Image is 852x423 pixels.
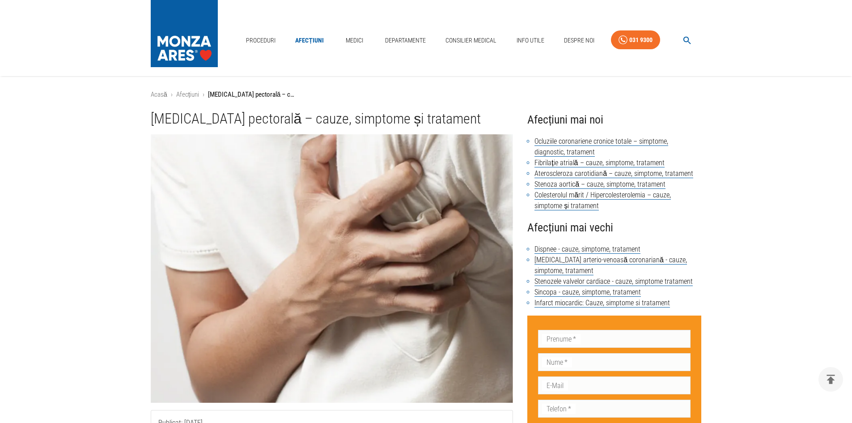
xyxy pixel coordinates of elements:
[534,256,687,275] a: [MEDICAL_DATA] arterio-venoasă coronariană - cauze, simptome, tratament
[818,367,843,392] button: delete
[534,158,664,167] a: Fibrilație atrială – cauze, simptome, tratament
[151,111,513,127] h1: [MEDICAL_DATA] pectorală – cauze, simptome și tratament
[151,90,702,100] nav: breadcrumb
[292,31,327,50] a: Afecțiuni
[629,34,653,46] div: 031 9300
[151,90,167,98] a: Acasă
[527,111,701,129] h4: Afecțiuni mai noi
[208,90,297,100] p: [MEDICAL_DATA] pectorală – cauze, simptome și tratament
[534,245,640,254] a: Dispnee - cauze, simptome, tratament
[534,191,671,210] a: Colesterolul mărit / Hipercolesterolemia – cauze, simptome și tratament
[534,277,693,286] a: Stenozele valvelor cardiace - cauze, simptome tratament
[442,31,500,50] a: Consilier Medical
[534,288,641,297] a: Sincopa - cauze, simptome, tratament
[534,169,693,178] a: Ateroscleroza carotidiană – cauze, simptome, tratament
[513,31,548,50] a: Info Utile
[340,31,369,50] a: Medici
[534,180,665,189] a: Stenoza aortică – cauze, simptome, tratament
[534,299,670,308] a: Infarct miocardic: Cauze, simptome si tratament
[171,90,173,100] li: ›
[381,31,429,50] a: Departamente
[176,90,199,98] a: Afecțiuni
[242,31,279,50] a: Proceduri
[534,137,668,157] a: Ocluziile coronariene cronice totale – simptome, diagnostic, tratament
[611,30,660,50] a: 031 9300
[203,90,204,100] li: ›
[560,31,598,50] a: Despre Noi
[527,218,701,237] h4: Afecțiuni mai vechi
[151,134,513,403] img: Angina pectorală – cauze, simptome și tratament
